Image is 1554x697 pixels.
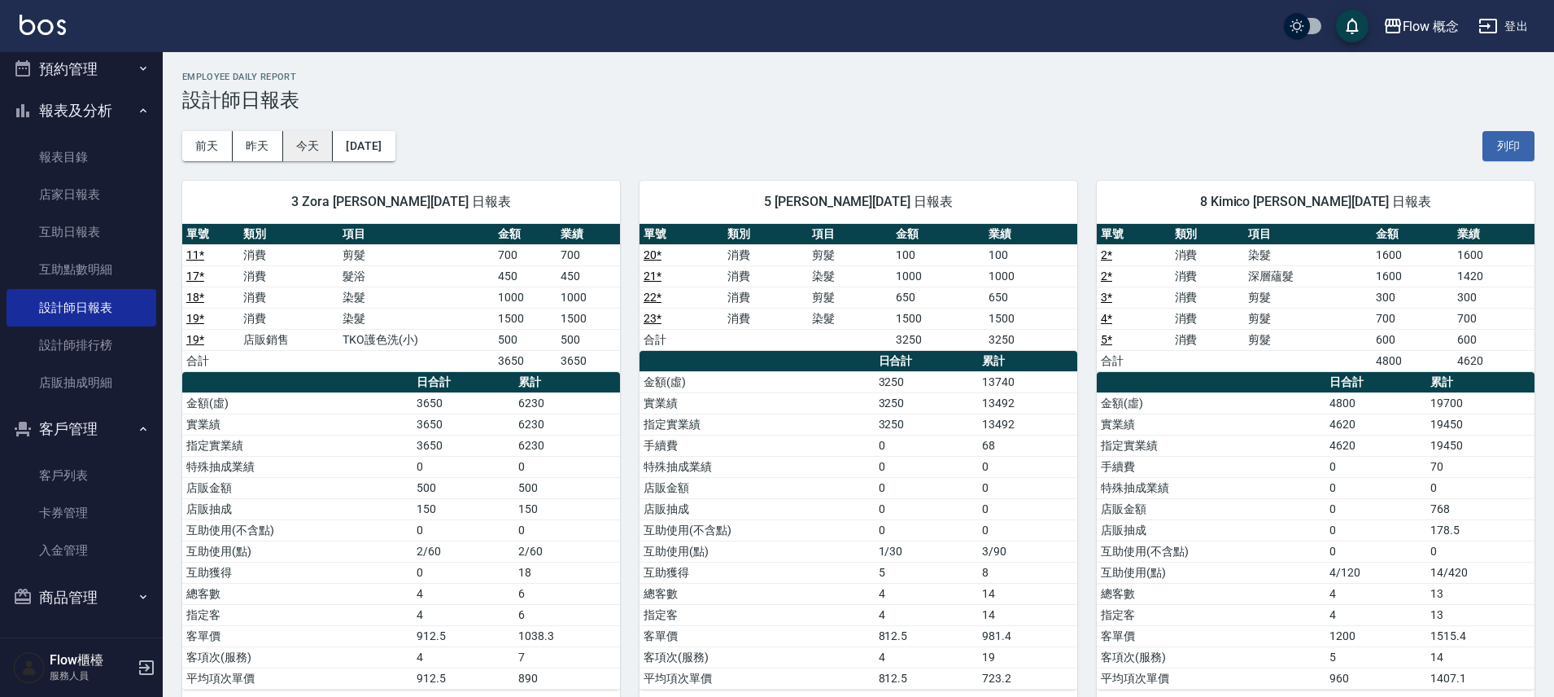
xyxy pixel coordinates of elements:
th: 金額 [892,224,984,245]
td: 3250 [984,329,1077,350]
td: 700 [557,244,620,265]
td: 500 [413,477,514,498]
td: 0 [978,519,1077,541]
td: 4800 [1325,392,1426,414]
td: 3250 [892,329,984,350]
td: 19700 [1426,392,1534,414]
td: 0 [978,498,1077,519]
a: 入金管理 [7,532,156,569]
td: 合計 [1097,350,1171,371]
td: 0 [875,477,978,498]
td: 812.5 [875,625,978,647]
td: 金額(虛) [1097,392,1325,414]
td: 互助使用(不含點) [639,519,875,541]
td: 13 [1426,583,1534,604]
td: 1000 [494,287,557,308]
td: 客單價 [1097,625,1325,647]
td: 3650 [413,414,514,435]
td: 3650 [494,350,557,371]
table: a dense table [639,224,1077,351]
button: 報表及分析 [7,90,156,132]
a: 報表目錄 [7,138,156,176]
td: 剪髮 [808,244,892,265]
td: 4/120 [1325,562,1426,583]
td: 1/30 [875,541,978,562]
td: 客單價 [639,625,875,647]
td: 70 [1426,456,1534,477]
td: 0 [1426,541,1534,562]
td: 總客數 [639,583,875,604]
td: 店販金額 [182,477,413,498]
th: 金額 [494,224,557,245]
td: 13740 [978,371,1077,392]
img: Logo [20,15,66,35]
td: 4620 [1325,414,1426,435]
td: 912.5 [413,668,514,689]
th: 日合計 [875,351,978,372]
td: 19450 [1426,435,1534,456]
td: 0 [1325,477,1426,498]
td: 19 [978,647,1077,668]
th: 累計 [978,351,1077,372]
td: 特殊抽成業績 [639,456,875,477]
td: 150 [413,498,514,519]
td: 店販銷售 [239,329,338,350]
td: 染髮 [808,308,892,329]
img: Person [13,651,46,684]
button: 登出 [1472,11,1534,42]
td: 1500 [557,308,620,329]
td: 0 [1325,541,1426,562]
td: 1420 [1453,265,1534,287]
td: 剪髮 [338,244,493,265]
td: 700 [494,244,557,265]
td: 650 [984,287,1077,308]
td: 0 [978,477,1077,498]
td: 金額(虛) [182,392,413,414]
td: 3650 [413,435,514,456]
td: 981.4 [978,625,1077,647]
td: 1000 [984,265,1077,287]
td: 3650 [557,350,620,371]
table: a dense table [1097,372,1534,690]
td: 深層蘊髮 [1244,265,1372,287]
td: 500 [557,329,620,350]
span: 8 Kimico [PERSON_NAME][DATE] 日報表 [1116,194,1515,210]
td: 600 [1372,329,1453,350]
td: 客項次(服務) [182,647,413,668]
td: 店販抽成 [1097,519,1325,541]
td: 1500 [494,308,557,329]
th: 項目 [808,224,892,245]
button: 商品管理 [7,576,156,619]
td: 染髮 [338,287,493,308]
td: 7 [514,647,620,668]
td: 金額(虛) [639,371,875,392]
button: 客戶管理 [7,408,156,450]
td: 3250 [875,371,978,392]
td: 剪髮 [1244,329,1372,350]
a: 互助日報表 [7,213,156,251]
td: 實業績 [1097,414,1325,435]
td: 6 [514,583,620,604]
td: 手續費 [1097,456,1325,477]
td: 0 [875,498,978,519]
th: 單號 [182,224,239,245]
td: 消費 [723,308,807,329]
td: 手續費 [639,435,875,456]
td: 4 [875,583,978,604]
h3: 設計師日報表 [182,89,1534,112]
td: 消費 [239,265,338,287]
td: 總客數 [182,583,413,604]
td: 18 [514,562,620,583]
td: 3250 [875,392,978,414]
td: 互助使用(不含點) [1097,541,1325,562]
td: 650 [892,287,984,308]
th: 業績 [1453,224,1534,245]
button: 今天 [283,131,334,161]
td: 指定客 [182,604,413,625]
td: 100 [984,244,1077,265]
th: 單號 [639,224,723,245]
td: 互助使用(點) [182,541,413,562]
table: a dense table [182,224,620,372]
td: 700 [1372,308,1453,329]
td: 0 [875,519,978,541]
